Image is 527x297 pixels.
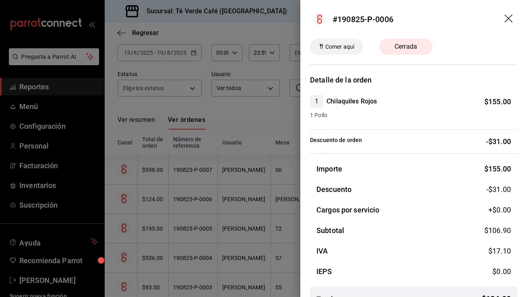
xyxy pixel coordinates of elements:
[316,245,328,256] h3: IVA
[310,136,362,147] p: Descuento de orden
[316,163,342,174] h3: Importe
[504,14,514,24] button: drag
[484,165,511,173] span: $ 155.00
[484,226,511,235] span: $ 106.90
[327,97,377,106] h4: Chilaquiles Rojos
[486,184,511,195] span: -$31.00
[333,13,393,25] div: #190825-P-0006
[310,97,323,106] span: 1
[390,42,422,52] span: Cerrada
[310,111,511,120] span: 1 Pollo
[316,225,344,236] h3: Subtotal
[486,136,511,147] p: -$31.00
[310,74,517,85] h3: Detalle de la orden
[488,204,511,215] span: +$ 0.00
[322,43,358,51] span: Comer aquí
[316,204,380,215] h3: Cargos por servicio
[484,97,511,106] span: $ 155.00
[488,247,511,255] span: $ 17.10
[492,267,511,276] span: $ 0.00
[316,266,332,277] h3: IEPS
[316,184,351,195] h3: Descuento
